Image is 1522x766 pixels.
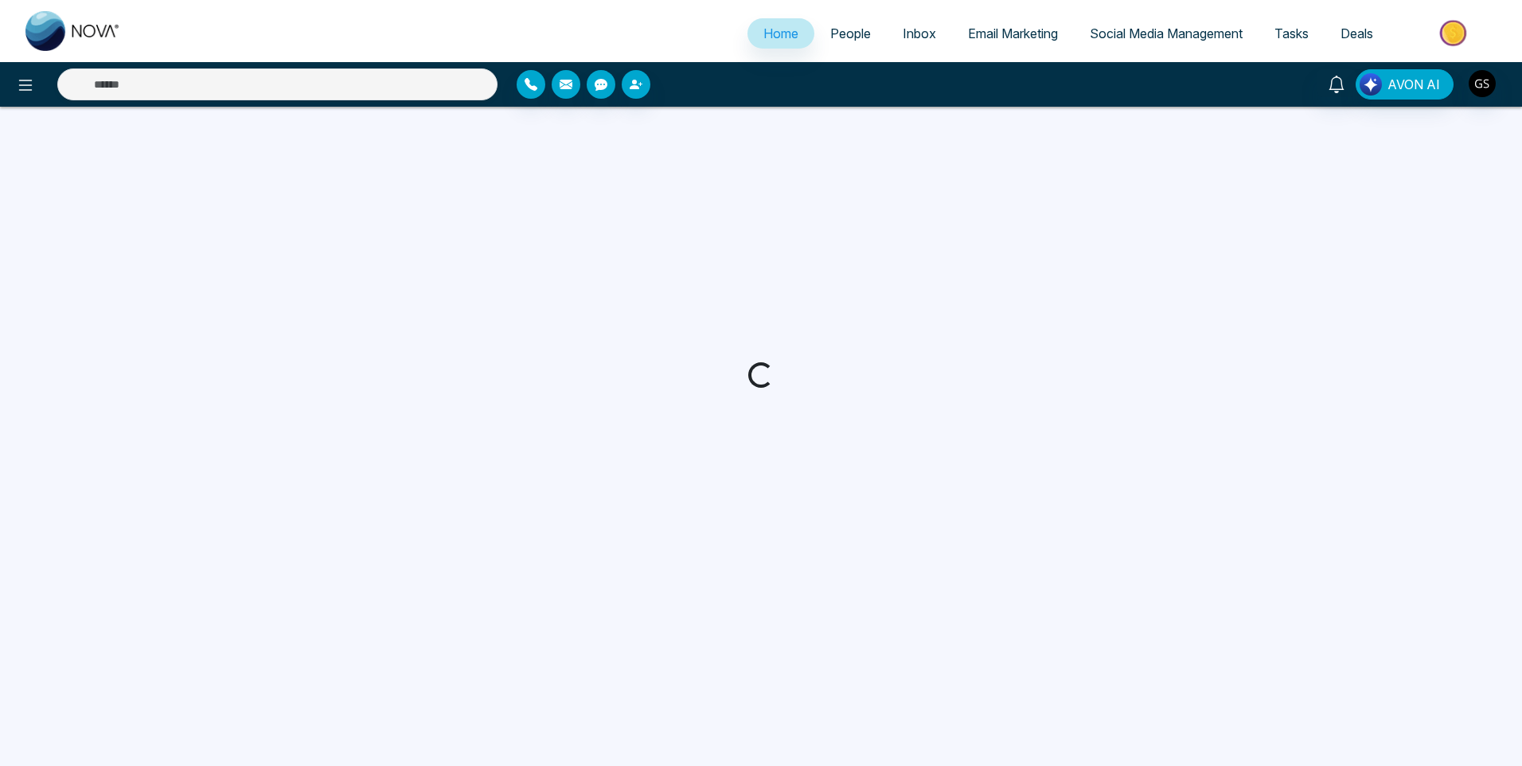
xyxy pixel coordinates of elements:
span: Deals [1341,25,1373,41]
a: Home [747,18,814,49]
img: Nova CRM Logo [25,11,121,51]
a: People [814,18,887,49]
span: Tasks [1274,25,1309,41]
a: Deals [1325,18,1389,49]
button: AVON AI [1356,69,1454,100]
span: Inbox [903,25,936,41]
span: Email Marketing [968,25,1058,41]
a: Social Media Management [1074,18,1259,49]
img: Market-place.gif [1397,15,1512,51]
img: Lead Flow [1360,73,1382,96]
a: Email Marketing [952,18,1074,49]
a: Tasks [1259,18,1325,49]
a: Inbox [887,18,952,49]
span: People [830,25,871,41]
img: User Avatar [1469,70,1496,97]
span: AVON AI [1387,75,1440,94]
span: Social Media Management [1090,25,1243,41]
span: Home [763,25,798,41]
